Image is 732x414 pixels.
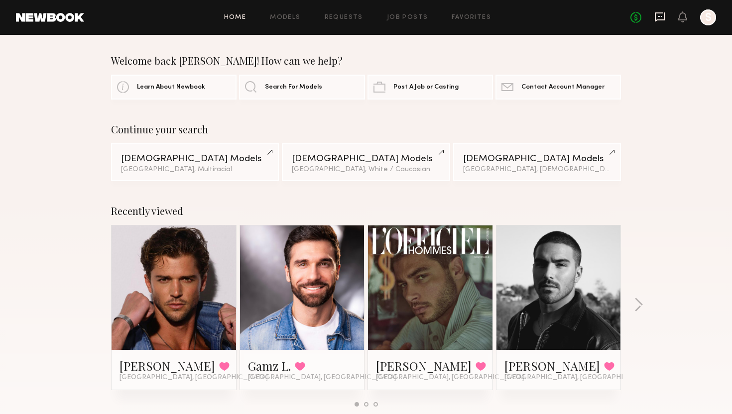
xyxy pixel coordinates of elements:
a: Requests [325,14,363,21]
a: Favorites [452,14,491,21]
div: Recently viewed [111,205,621,217]
a: [DEMOGRAPHIC_DATA] Models[GEOGRAPHIC_DATA], Multiracial [111,143,279,181]
a: [PERSON_NAME] [504,358,600,374]
span: Post A Job or Casting [393,84,459,91]
div: Continue your search [111,123,621,135]
span: [GEOGRAPHIC_DATA], [GEOGRAPHIC_DATA] [504,374,653,382]
div: [GEOGRAPHIC_DATA], [DEMOGRAPHIC_DATA] [463,166,611,173]
a: Models [270,14,300,21]
a: Gamz L. [248,358,291,374]
a: Learn About Newbook [111,75,237,100]
div: Welcome back [PERSON_NAME]! How can we help? [111,55,621,67]
a: [DEMOGRAPHIC_DATA] Models[GEOGRAPHIC_DATA], White / Caucasian [282,143,450,181]
span: [GEOGRAPHIC_DATA], [GEOGRAPHIC_DATA] [120,374,268,382]
span: Contact Account Manager [521,84,605,91]
div: [GEOGRAPHIC_DATA], Multiracial [121,166,269,173]
a: Home [224,14,246,21]
a: Job Posts [387,14,428,21]
a: [DEMOGRAPHIC_DATA] Models[GEOGRAPHIC_DATA], [DEMOGRAPHIC_DATA] [453,143,621,181]
span: [GEOGRAPHIC_DATA], [GEOGRAPHIC_DATA] [248,374,396,382]
a: Search For Models [239,75,365,100]
a: Post A Job or Casting [367,75,493,100]
div: [GEOGRAPHIC_DATA], White / Caucasian [292,166,440,173]
span: Learn About Newbook [137,84,205,91]
a: [PERSON_NAME] [120,358,215,374]
span: Search For Models [265,84,322,91]
a: Contact Account Manager [495,75,621,100]
div: [DEMOGRAPHIC_DATA] Models [463,154,611,164]
span: [GEOGRAPHIC_DATA], [GEOGRAPHIC_DATA] [376,374,524,382]
a: [PERSON_NAME] [376,358,472,374]
div: [DEMOGRAPHIC_DATA] Models [292,154,440,164]
a: S [700,9,716,25]
div: [DEMOGRAPHIC_DATA] Models [121,154,269,164]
